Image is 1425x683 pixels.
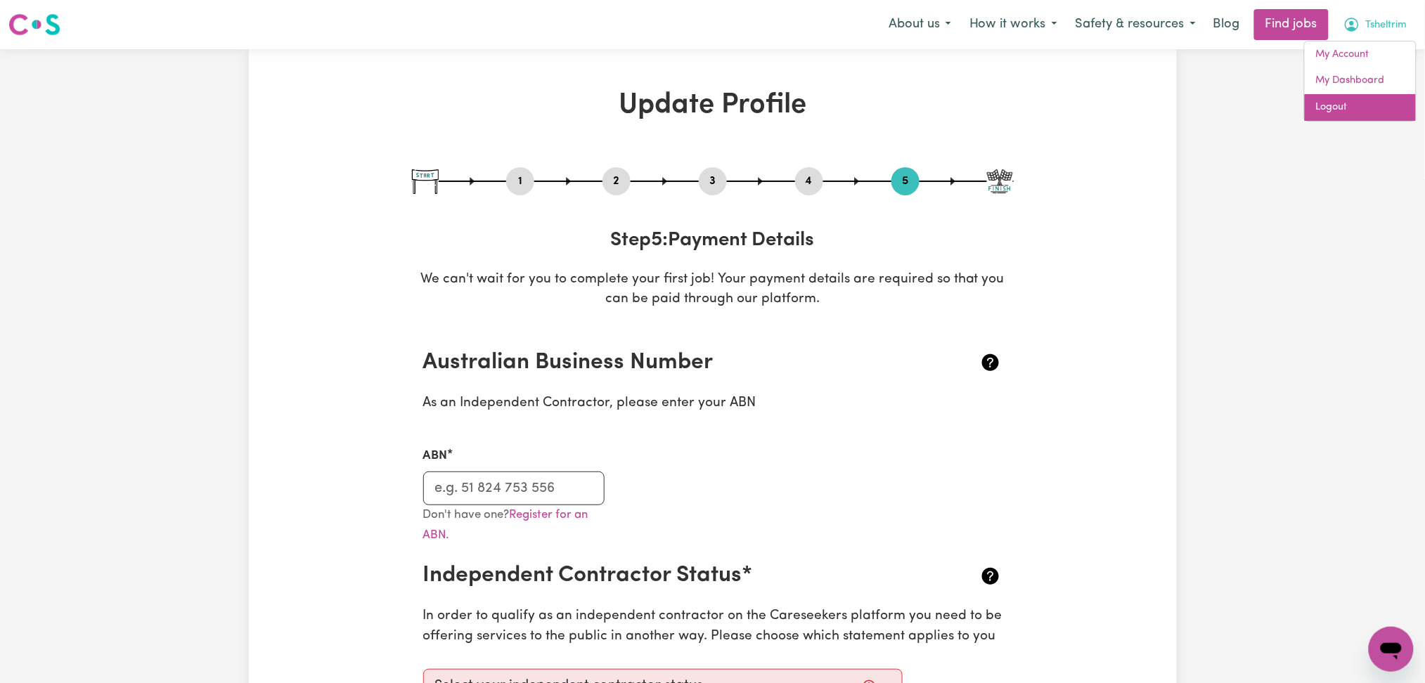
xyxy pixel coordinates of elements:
[602,172,631,190] button: Go to step 2
[423,393,1002,414] p: As an Independent Contractor, please enter your ABN
[412,229,1014,253] h3: Step 5 : Payment Details
[423,509,588,541] small: Don't have one?
[412,270,1014,311] p: We can't wait for you to complete your first job! Your payment details are required so that you c...
[8,8,60,41] a: Careseekers logo
[1254,9,1329,40] a: Find jobs
[1304,41,1417,122] div: My Account
[1334,10,1417,39] button: My Account
[8,12,60,37] img: Careseekers logo
[423,606,1002,647] p: In order to qualify as an independent contractor on the Careseekers platform you need to be offer...
[1369,627,1414,672] iframe: Button to launch messaging window
[423,349,906,376] h2: Australian Business Number
[1066,10,1205,39] button: Safety & resources
[960,10,1066,39] button: How it works
[423,562,906,589] h2: Independent Contractor Status*
[1305,41,1416,68] a: My Account
[699,172,727,190] button: Go to step 3
[1366,18,1407,33] span: Tsheltrim
[423,509,588,541] a: Register for an ABN.
[891,172,920,190] button: Go to step 5
[506,172,534,190] button: Go to step 1
[1305,94,1416,121] a: Logout
[423,471,605,505] input: e.g. 51 824 753 556
[423,447,448,465] label: ABN
[412,89,1014,122] h1: Update Profile
[1305,67,1416,94] a: My Dashboard
[879,10,960,39] button: About us
[1205,9,1249,40] a: Blog
[795,172,823,190] button: Go to step 4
